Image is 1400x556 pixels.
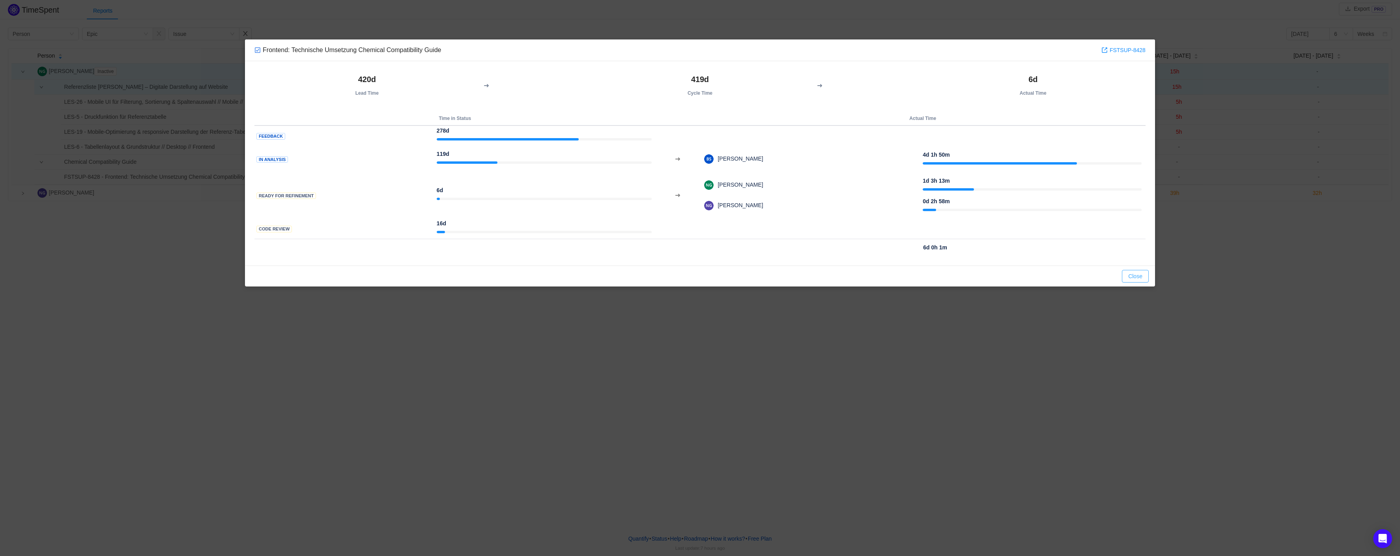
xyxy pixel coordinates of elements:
[254,112,655,125] th: Time in Status
[256,156,288,163] span: In Analysis
[1101,46,1146,54] a: FSTSUP-8428
[437,151,449,157] strong: 119d
[704,201,714,210] img: 9ea1524bf3933e4266adc9e77c71780a
[704,154,714,164] img: c7f29b18cd295601a3ecab4141277d60
[587,71,812,100] th: Cycle Time
[437,127,449,134] strong: 278d
[358,75,376,84] strong: 420d
[1122,270,1149,283] button: Close
[1373,529,1392,548] div: Open Intercom Messenger
[437,187,443,193] strong: 6d
[256,193,316,199] span: Ready for refinement
[256,133,285,140] span: Feedback
[920,71,1145,100] th: Actual Time
[691,75,709,84] strong: 419d
[923,244,947,251] strong: 6d 0h 1m
[704,180,714,190] img: 85dd42ba61a0cb23838242c89d7371c2
[714,182,763,188] span: [PERSON_NAME]
[923,152,950,158] strong: 4d 1h 50m
[437,220,446,227] strong: 16d
[1028,75,1037,84] strong: 6d
[254,46,441,54] div: Frontend: Technische Umsetzung Chemical Compatibility Guide
[714,202,763,208] span: [PERSON_NAME]
[923,178,950,184] strong: 1d 3h 13m
[923,198,950,204] strong: 0d 2h 58m
[700,112,1145,125] th: Actual Time
[254,47,261,53] img: 10318
[714,155,763,162] span: [PERSON_NAME]
[254,71,479,100] th: Lead Time
[256,226,292,232] span: Code Review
